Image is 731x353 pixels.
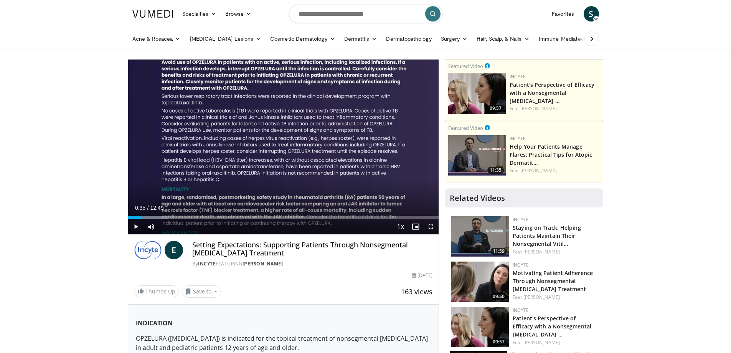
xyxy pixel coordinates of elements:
a: Browse [221,6,256,22]
strong: INDICATION [136,319,173,327]
span: 09:50 [490,293,507,300]
a: [PERSON_NAME] [523,294,560,300]
span: 12:49 [150,205,163,211]
a: Help Your Patients Manage Flares: Practical Tips for Atopic Dermatit… [510,143,592,166]
a: Cosmetic Dermatology [266,31,339,46]
span: 09:57 [487,105,504,112]
a: 11:35 [448,135,506,176]
button: Play [128,219,144,234]
a: Incyte [510,135,526,142]
a: Hair, Scalp, & Nails [472,31,534,46]
a: [PERSON_NAME] [243,260,283,267]
a: Favorites [547,6,579,22]
img: fe0751a3-754b-4fa7-bfe3-852521745b57.png.150x105_q85_crop-smart_upscale.jpg [451,216,509,257]
a: Surgery [436,31,472,46]
h4: Related Videos [450,194,505,203]
a: [PERSON_NAME] [523,249,560,255]
div: Feat. [510,167,600,174]
span: 11:35 [487,167,504,174]
a: S [584,6,599,22]
a: [PERSON_NAME] [520,105,557,112]
div: Feat. [513,249,597,255]
a: Patient's Perspective of Efficacy with a Nonsegmental [MEDICAL_DATA] … [513,315,591,338]
span: 09:57 [490,338,507,345]
a: Acne & Rosacea [128,31,185,46]
a: 11:59 [451,216,509,257]
span: 11:59 [490,248,507,255]
div: [DATE] [412,272,432,279]
a: Specialties [178,6,221,22]
a: Patient's Perspective of Efficacy with a Nonsegmental [MEDICAL_DATA] … [510,81,594,104]
div: Progress Bar [128,216,439,219]
img: VuMedi Logo [132,10,173,18]
a: Incyte [198,260,216,267]
div: Feat. [513,339,597,346]
img: 39505ded-af48-40a4-bb84-dee7792dcfd5.png.150x105_q85_crop-smart_upscale.jpg [451,262,509,302]
a: [PERSON_NAME] [520,167,557,174]
a: Staying on Track: Helping Patients Maintain Their Nonsegmental Vitil… [513,224,581,247]
img: 2c48d197-61e9-423b-8908-6c4d7e1deb64.png.150x105_q85_crop-smart_upscale.jpg [448,73,506,114]
button: Save to [182,285,221,298]
img: 2c48d197-61e9-423b-8908-6c4d7e1deb64.png.150x105_q85_crop-smart_upscale.jpg [451,307,509,347]
img: Incyte [134,241,162,259]
a: Dermatitis [340,31,382,46]
div: Feat. [510,105,600,112]
p: OPZELURA ([MEDICAL_DATA]) is indicated for the topical treatment of nonsegmental [MEDICAL_DATA] i... [136,334,431,352]
a: [PERSON_NAME] [523,339,560,346]
button: Enable picture-in-picture mode [408,219,423,234]
a: 09:50 [451,262,509,302]
a: Incyte [513,307,529,313]
button: Playback Rate [393,219,408,234]
a: Motivating Patient Adherence Through Nonsegmental [MEDICAL_DATA] Treatment [513,269,593,293]
button: Fullscreen [423,219,439,234]
video-js: Video Player [128,60,439,235]
span: 163 views [401,287,432,296]
button: Mute [144,219,159,234]
div: Feat. [513,294,597,301]
img: 601112bd-de26-4187-b266-f7c9c3587f14.png.150x105_q85_crop-smart_upscale.jpg [448,135,506,176]
a: Dermatopathology [381,31,436,46]
a: Incyte [513,262,529,268]
a: E [165,241,183,259]
a: Thumbs Up [134,285,179,297]
a: [MEDICAL_DATA] Lesions [185,31,266,46]
small: Featured Video [448,124,483,131]
span: 0:35 [135,205,145,211]
a: Incyte [513,216,529,223]
a: 09:57 [451,307,509,347]
a: 09:57 [448,73,506,114]
a: Incyte [510,73,526,80]
h4: Setting Expectations: Supporting Patients Through Nonsegmental [MEDICAL_DATA] Treatment [192,241,432,257]
span: / [147,205,149,211]
a: Immune-Mediated [534,31,596,46]
small: Featured Video [448,63,483,70]
div: By FEATURING [192,260,432,267]
input: Search topics, interventions [289,5,442,23]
